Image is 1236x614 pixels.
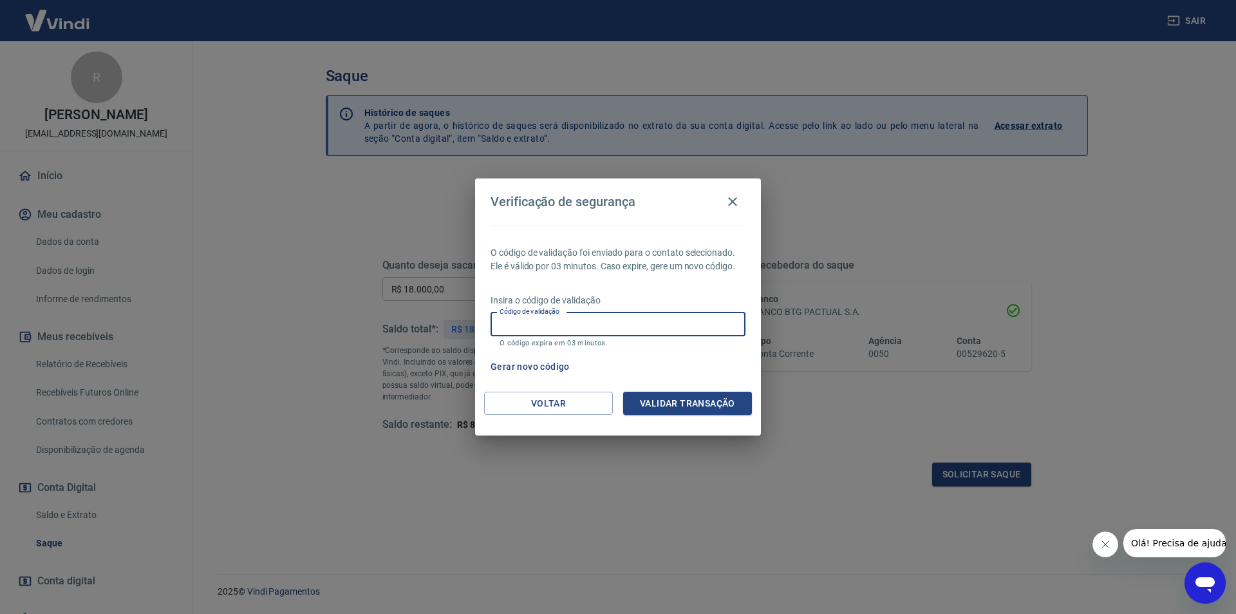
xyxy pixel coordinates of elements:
button: Voltar [484,392,613,416]
iframe: Fechar mensagem [1092,532,1118,557]
iframe: Botão para abrir a janela de mensagens [1184,562,1226,604]
label: Código de validação [500,307,559,316]
p: O código expira em 03 minutos. [500,339,736,347]
button: Validar transação [623,392,752,416]
iframe: Mensagem da empresa [1123,529,1226,557]
h4: Verificação de segurança [491,194,635,209]
p: Insira o código de validação [491,294,745,307]
button: Gerar novo código [485,355,575,379]
span: Olá! Precisa de ajuda? [8,9,108,19]
p: O código de validação foi enviado para o contato selecionado. Ele é válido por 03 minutos. Caso e... [491,246,745,273]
